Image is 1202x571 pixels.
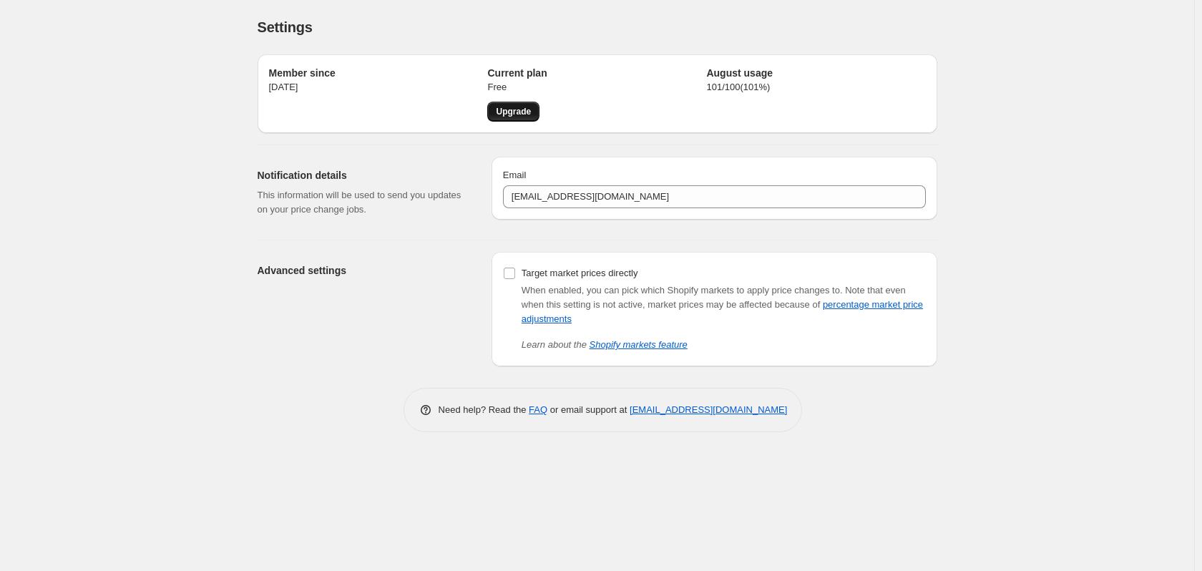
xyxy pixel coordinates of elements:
span: Note that even when this setting is not active, market prices may be affected because of [522,285,923,324]
p: Free [487,80,706,94]
span: Target market prices directly [522,268,638,278]
h2: Current plan [487,66,706,80]
span: or email support at [547,404,630,415]
a: [EMAIL_ADDRESS][DOMAIN_NAME] [630,404,787,415]
h2: Advanced settings [258,263,469,278]
span: When enabled, you can pick which Shopify markets to apply price changes to. [522,285,843,296]
a: FAQ [529,404,547,415]
h2: Notification details [258,168,469,182]
span: Settings [258,19,313,35]
p: 101 / 100 ( 101 %) [706,80,925,94]
p: [DATE] [269,80,488,94]
p: This information will be used to send you updates on your price change jobs. [258,188,469,217]
span: Need help? Read the [439,404,529,415]
h2: Member since [269,66,488,80]
i: Learn about the [522,339,688,350]
a: Upgrade [487,102,539,122]
span: Upgrade [496,106,531,117]
span: Email [503,170,527,180]
h2: August usage [706,66,925,80]
a: Shopify markets feature [590,339,688,350]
